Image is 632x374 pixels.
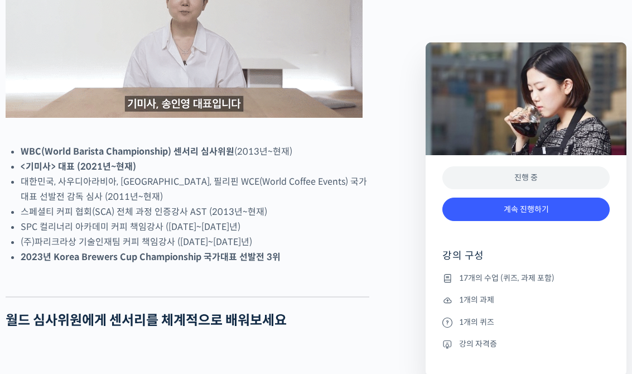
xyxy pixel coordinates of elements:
li: 17개의 수업 (퀴즈, 과제 포함) [442,271,610,285]
span: 홈 [35,298,42,307]
h4: 강의 구성 [442,249,610,271]
strong: 2023년 Korea Brewers Cup Championship 국가대표 선발전 3위 [21,251,281,263]
strong: <기미사> 대표 (2021년~현재) [21,161,136,172]
div: 진행 중 [442,166,610,189]
strong: WBC(World Barista Championship) 센서리 심사위원 [21,146,234,157]
li: 스페셜티 커피 협회(SCA) 전체 과정 인증강사 AST (2013년~현재) [21,204,369,219]
li: 대한민국, 사우디아라비아, [GEOGRAPHIC_DATA], 필리핀 WCE(World Coffee Events) 국가대표 선발전 감독 심사 (2011년~현재) [21,174,369,204]
li: 1개의 퀴즈 [442,315,610,329]
a: 계속 진행하기 [442,198,610,222]
li: 강의 자격증 [442,337,610,351]
li: (주)파리크라상 기술인재팀 커피 책임강사 ([DATE]~[DATE]년) [21,234,369,250]
a: 홈 [3,281,74,309]
span: 대화 [102,299,115,308]
li: 1개의 과제 [442,294,610,307]
span: 설정 [172,298,186,307]
li: (2013년~현재) [21,144,369,159]
strong: 월드 심사위원에게 센서리를 체계적으로 배워보세요 [6,312,287,329]
a: 설정 [144,281,214,309]
li: SPC 컬리너리 아카데미 커피 책임강사 ([DATE]~[DATE]년) [21,219,369,234]
a: 대화 [74,281,144,309]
